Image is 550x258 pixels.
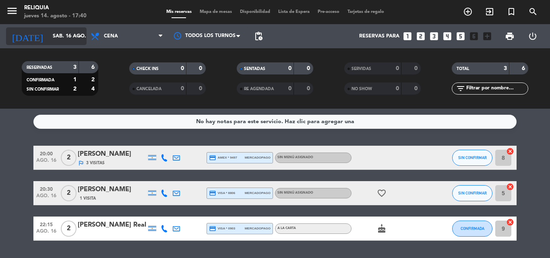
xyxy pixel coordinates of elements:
[36,158,56,167] span: ago. 16
[78,220,146,230] div: [PERSON_NAME] Real
[461,226,484,231] span: CONFIRMADA
[377,224,387,233] i: cake
[6,27,49,45] i: [DATE]
[277,156,313,159] span: Sin menú asignado
[196,117,354,126] div: No hay notas para este servicio. Haz clic para agregar una
[463,7,473,17] i: add_circle_outline
[104,33,118,39] span: Cena
[314,10,343,14] span: Pre-acceso
[245,190,271,196] span: mercadopago
[288,66,292,71] strong: 0
[61,150,77,166] span: 2
[506,218,514,226] i: cancel
[181,86,184,91] strong: 0
[506,147,514,155] i: cancel
[457,67,469,71] span: TOTAL
[414,86,419,91] strong: 0
[343,10,388,14] span: Tarjetas de regalo
[75,31,85,41] i: arrow_drop_down
[485,7,494,17] i: exit_to_app
[307,66,312,71] strong: 0
[254,31,263,41] span: pending_actions
[469,31,479,41] i: looks_6
[396,86,399,91] strong: 0
[36,219,56,229] span: 22:15
[27,87,59,91] span: SIN CONFIRMAR
[27,78,54,82] span: CONFIRMADA
[27,66,52,70] span: RESERVADAS
[6,5,18,17] i: menu
[181,66,184,71] strong: 0
[522,66,527,71] strong: 6
[416,31,426,41] i: looks_two
[78,160,84,166] i: outlined_flag
[244,67,265,71] span: SENTADAS
[6,5,18,20] button: menu
[505,31,515,41] span: print
[91,64,96,70] strong: 6
[245,226,271,231] span: mercadopago
[86,160,105,166] span: 3 Visitas
[80,195,96,202] span: 1 Visita
[442,31,453,41] i: looks_4
[482,31,492,41] i: add_box
[136,87,161,91] span: CANCELADA
[507,7,516,17] i: turned_in_not
[209,154,216,161] i: credit_card
[402,31,413,41] i: looks_one
[136,67,159,71] span: CHECK INS
[504,66,507,71] strong: 3
[24,12,87,20] div: jueves 14. agosto - 17:40
[24,4,87,12] div: RELIQUIA
[359,33,399,39] span: Reservas para
[414,66,419,71] strong: 0
[162,10,196,14] span: Mis reservas
[209,225,235,232] span: visa * 0903
[36,149,56,158] span: 20:00
[307,86,312,91] strong: 0
[277,227,296,230] span: A LA CARTA
[456,84,465,93] i: filter_list
[199,86,204,91] strong: 0
[61,185,77,201] span: 2
[199,66,204,71] strong: 0
[244,87,274,91] span: RE AGENDADA
[61,221,77,237] span: 2
[458,155,487,160] span: SIN CONFIRMAR
[288,86,292,91] strong: 0
[274,10,314,14] span: Lista de Espera
[458,191,487,195] span: SIN CONFIRMAR
[73,77,77,83] strong: 1
[452,150,492,166] button: SIN CONFIRMAR
[452,185,492,201] button: SIN CONFIRMAR
[429,31,439,41] i: looks_3
[506,183,514,191] i: cancel
[209,225,216,232] i: credit_card
[245,155,271,160] span: mercadopago
[396,66,399,71] strong: 0
[73,86,77,92] strong: 2
[36,193,56,202] span: ago. 16
[452,221,492,237] button: CONFIRMADA
[352,67,371,71] span: SERVIDAS
[91,77,96,83] strong: 2
[236,10,274,14] span: Disponibilidad
[528,31,538,41] i: power_settings_new
[377,188,387,198] i: favorite_border
[521,24,544,48] div: LOG OUT
[196,10,236,14] span: Mapa de mesas
[455,31,466,41] i: looks_5
[209,190,235,197] span: visa * 8806
[36,184,56,193] span: 20:30
[91,86,96,92] strong: 4
[73,64,77,70] strong: 3
[352,87,372,91] span: NO SHOW
[277,191,313,194] span: Sin menú asignado
[78,184,146,195] div: [PERSON_NAME]
[209,190,216,197] i: credit_card
[36,229,56,238] span: ago. 16
[528,7,538,17] i: search
[209,154,237,161] span: amex * 9497
[465,84,528,93] input: Filtrar por nombre...
[78,149,146,159] div: [PERSON_NAME]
